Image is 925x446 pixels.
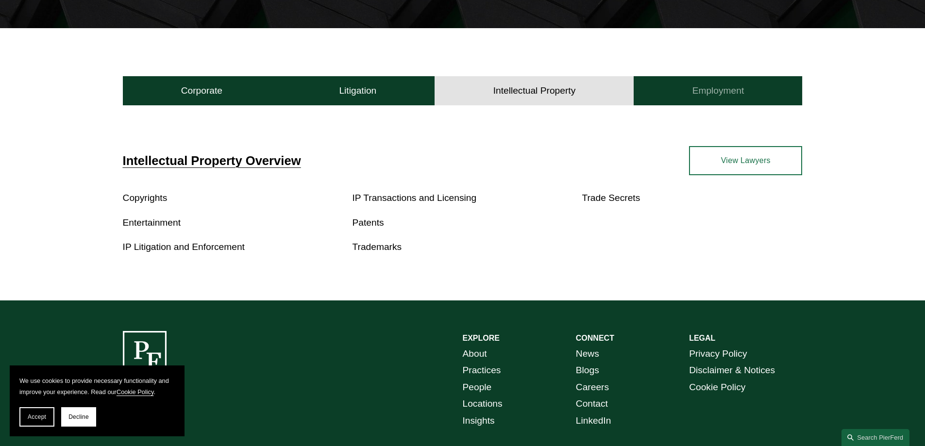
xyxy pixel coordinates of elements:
[117,388,154,396] a: Cookie Policy
[576,396,608,413] a: Contact
[19,375,175,397] p: We use cookies to provide necessary functionality and improve your experience. Read our .
[463,346,487,363] a: About
[10,365,185,436] section: Cookie banner
[19,407,54,427] button: Accept
[689,334,715,342] strong: LEGAL
[493,85,576,97] h4: Intellectual Property
[28,413,46,420] span: Accept
[123,217,181,228] a: Entertainment
[61,407,96,427] button: Decline
[463,334,500,342] strong: EXPLORE
[576,362,599,379] a: Blogs
[463,413,495,429] a: Insights
[353,242,402,252] a: Trademarks
[123,154,301,167] a: Intellectual Property Overview
[582,193,640,203] a: Trade Secrets
[689,346,747,363] a: Privacy Policy
[841,429,909,446] a: Search this site
[353,193,477,203] a: IP Transactions and Licensing
[463,362,501,379] a: Practices
[123,242,245,252] a: IP Litigation and Enforcement
[68,413,89,420] span: Decline
[576,334,614,342] strong: CONNECT
[353,217,384,228] a: Patents
[576,413,611,429] a: LinkedIn
[181,85,222,97] h4: Corporate
[339,85,376,97] h4: Litigation
[123,193,168,203] a: Copyrights
[463,396,503,413] a: Locations
[689,362,775,379] a: Disclaimer & Notices
[576,379,609,396] a: Careers
[692,85,744,97] h4: Employment
[689,146,802,175] a: View Lawyers
[576,346,599,363] a: News
[689,379,745,396] a: Cookie Policy
[463,379,492,396] a: People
